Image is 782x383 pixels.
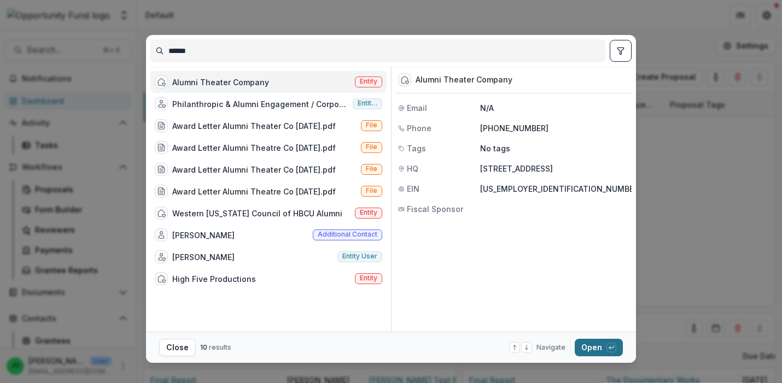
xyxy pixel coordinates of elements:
p: N/A [480,102,629,114]
div: Alumni Theater Company [416,75,512,85]
p: [PHONE_NUMBER] [480,122,629,134]
p: [US_EMPLOYER_IDENTIFICATION_NUMBER] [480,183,641,195]
div: Philanthropic & Alumni Engagement / Corporate & Foundation Relations [172,98,348,110]
span: Tags [407,143,426,154]
span: File [366,121,377,129]
div: Western [US_STATE] Council of HBCU Alumni [172,208,342,219]
span: results [209,343,231,351]
div: Alumni Theater Company [172,76,269,88]
button: toggle filters [610,40,632,62]
p: [STREET_ADDRESS] [480,163,629,174]
div: Award Letter Alumni Theatre Co [DATE].pdf [172,142,336,154]
button: Close [159,339,196,356]
span: 10 [200,343,207,351]
span: Entity user [342,252,377,260]
div: [PERSON_NAME] [172,251,235,263]
span: Phone [407,122,431,134]
span: Entity [360,78,377,85]
div: [PERSON_NAME] [172,229,235,241]
span: Entity [360,274,377,282]
span: EIN [407,183,419,195]
span: File [366,143,377,151]
div: Award Letter Alumni Theater Co [DATE].pdf [172,164,336,175]
div: Award Letter Alumni Theatre Co [DATE].pdf [172,186,336,197]
button: Open [575,339,623,356]
p: No tags [480,143,510,154]
span: Navigate [536,343,565,352]
span: Entity [360,209,377,216]
span: Additional contact [318,231,377,238]
span: Fiscal Sponsor [407,203,463,215]
span: Entity user [358,99,377,107]
div: High Five Productions [172,273,256,285]
div: Award Letter Alumni Theater Co [DATE].pdf [172,120,336,132]
span: File [366,165,377,173]
span: Email [407,102,427,114]
span: HQ [407,163,418,174]
span: File [366,187,377,195]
